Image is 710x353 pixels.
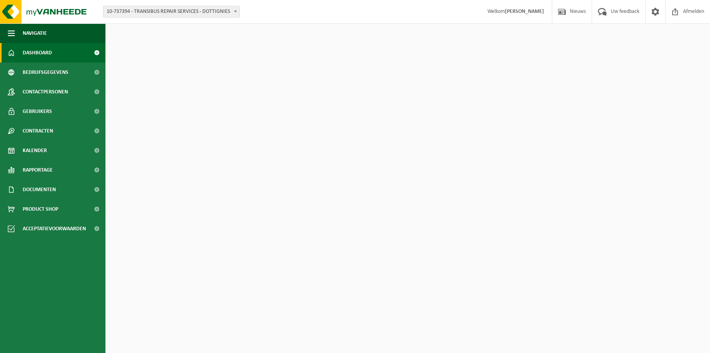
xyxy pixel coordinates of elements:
[103,6,240,18] span: 10-737394 - TRANSIBUS REPAIR SERVICES - DOTTIGNIES
[505,9,544,14] strong: [PERSON_NAME]
[23,43,52,63] span: Dashboard
[23,199,58,219] span: Product Shop
[23,121,53,141] span: Contracten
[23,141,47,160] span: Kalender
[23,180,56,199] span: Documenten
[23,102,52,121] span: Gebruikers
[23,219,86,238] span: Acceptatievoorwaarden
[23,23,47,43] span: Navigatie
[103,6,239,17] span: 10-737394 - TRANSIBUS REPAIR SERVICES - DOTTIGNIES
[23,160,53,180] span: Rapportage
[23,63,68,82] span: Bedrijfsgegevens
[23,82,68,102] span: Contactpersonen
